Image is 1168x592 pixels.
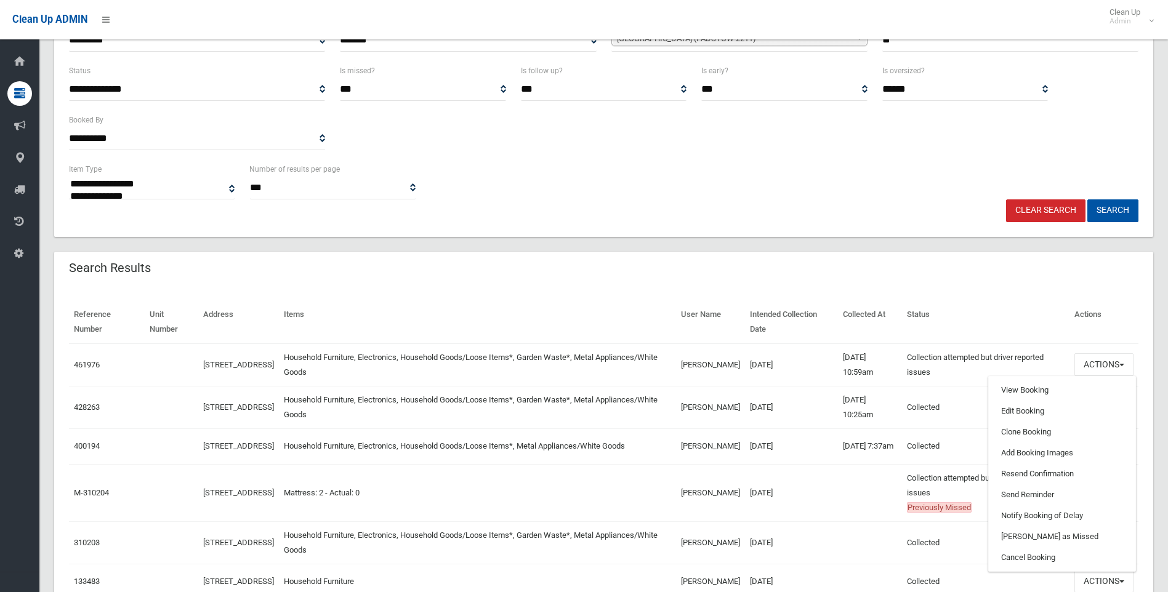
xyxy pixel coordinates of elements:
td: [PERSON_NAME] [676,428,745,464]
label: Item Type [69,162,102,176]
label: Is early? [701,64,728,78]
th: Items [279,301,675,343]
a: 310203 [74,538,100,547]
td: [DATE] [745,343,838,386]
td: Household Furniture, Electronics, Household Goods/Loose Items*, Garden Waste*, Metal Appliances/W... [279,386,675,428]
th: Intended Collection Date [745,301,838,343]
td: Collected [902,521,1069,564]
td: Collected [902,386,1069,428]
a: [STREET_ADDRESS] [203,488,274,497]
td: [DATE] 10:59am [838,343,902,386]
td: [PERSON_NAME] [676,521,745,564]
td: [PERSON_NAME] [676,343,745,386]
td: [PERSON_NAME] [676,464,745,521]
td: [DATE] [745,386,838,428]
td: Household Furniture, Electronics, Household Goods/Loose Items*, Metal Appliances/White Goods [279,428,675,464]
a: [STREET_ADDRESS] [203,360,274,369]
label: Is oversized? [882,64,925,78]
td: Household Furniture, Electronics, Household Goods/Loose Items*, Garden Waste*, Metal Appliances/W... [279,343,675,386]
a: [PERSON_NAME] as Missed [989,526,1135,547]
a: 133483 [74,577,100,586]
td: [DATE] [745,521,838,564]
button: Search [1087,199,1138,222]
th: Address [198,301,279,343]
td: [PERSON_NAME] [676,386,745,428]
td: [DATE] [745,464,838,521]
td: Collection attempted but driver reported issues [902,464,1069,521]
th: Actions [1069,301,1138,343]
a: [STREET_ADDRESS] [203,402,274,412]
label: Is follow up? [521,64,563,78]
th: Reference Number [69,301,145,343]
label: Booked By [69,113,103,127]
a: Cancel Booking [989,547,1135,568]
a: Clone Booking [989,422,1135,442]
label: Is missed? [340,64,375,78]
td: Mattress: 2 - Actual: 0 [279,464,675,521]
a: Send Reminder [989,484,1135,505]
header: Search Results [54,256,166,280]
th: Unit Number [145,301,198,343]
a: [STREET_ADDRESS] [203,538,274,547]
a: 400194 [74,441,100,450]
span: Clean Up [1103,7,1153,26]
label: Status [69,64,91,78]
a: M-310204 [74,488,109,497]
a: Resend Confirmation [989,463,1135,484]
td: Collection attempted but driver reported issues [902,343,1069,386]
th: Collected At [838,301,902,343]
td: [DATE] [745,428,838,464]
td: [DATE] 10:25am [838,386,902,428]
a: 428263 [74,402,100,412]
label: Number of results per page [249,162,340,176]
th: User Name [676,301,745,343]
a: Add Booking Images [989,442,1135,463]
a: View Booking [989,380,1135,401]
a: 461976 [74,360,100,369]
th: Status [902,301,1069,343]
a: [STREET_ADDRESS] [203,441,274,450]
button: Actions [1074,353,1134,376]
a: Clear Search [1006,199,1085,222]
td: Collected [902,428,1069,464]
small: Admin [1110,17,1140,26]
td: [DATE] 7:37am [838,428,902,464]
span: Clean Up ADMIN [12,14,87,25]
a: Edit Booking [989,401,1135,422]
a: Notify Booking of Delay [989,505,1135,526]
td: Household Furniture, Electronics, Household Goods/Loose Items*, Garden Waste*, Metal Appliances/W... [279,521,675,564]
a: [STREET_ADDRESS] [203,577,274,586]
span: Previously Missed [907,502,972,513]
